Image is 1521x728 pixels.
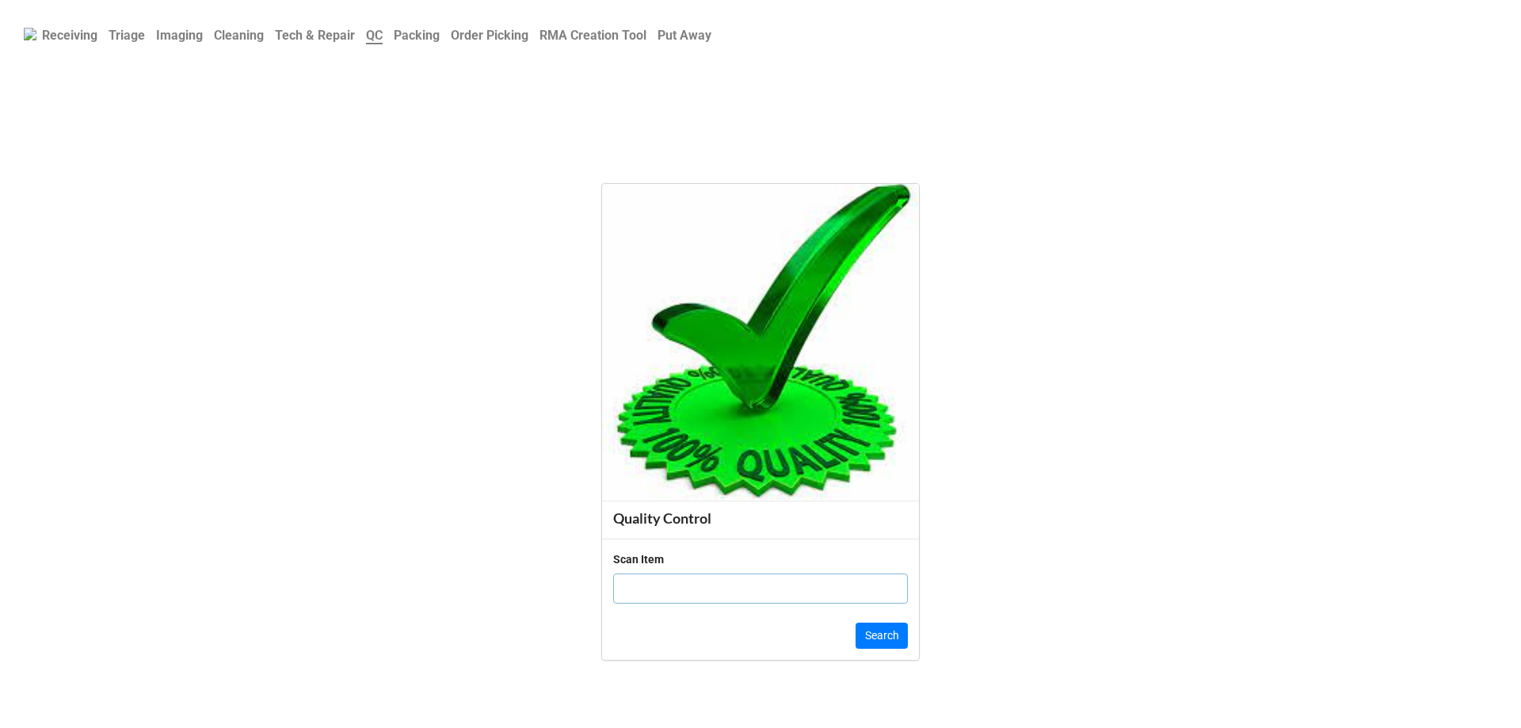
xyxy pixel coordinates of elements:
[151,20,208,51] a: Imaging
[24,28,36,40] img: RexiLogo.png
[658,28,711,43] b: Put Away
[445,20,534,51] a: Order Picking
[214,28,264,43] b: Cleaning
[388,20,445,51] a: Packing
[613,509,908,528] div: Quality Control
[269,20,360,51] a: Tech & Repair
[275,28,355,43] b: Tech & Repair
[360,20,388,51] a: QC
[208,20,269,51] a: Cleaning
[109,28,145,43] b: Triage
[613,551,664,568] div: Scan Item
[103,20,151,51] a: Triage
[451,28,528,43] b: Order Picking
[856,623,908,650] button: Search
[366,28,383,44] b: QC
[36,20,103,51] a: Receiving
[534,20,652,51] a: RMA Creation Tool
[394,28,440,43] b: Packing
[652,20,717,51] a: Put Away
[42,28,97,43] b: Receiving
[602,184,919,501] img: xk2VnkDGhI%2FQuality_Check.jpg
[539,28,646,43] b: RMA Creation Tool
[156,28,203,43] b: Imaging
